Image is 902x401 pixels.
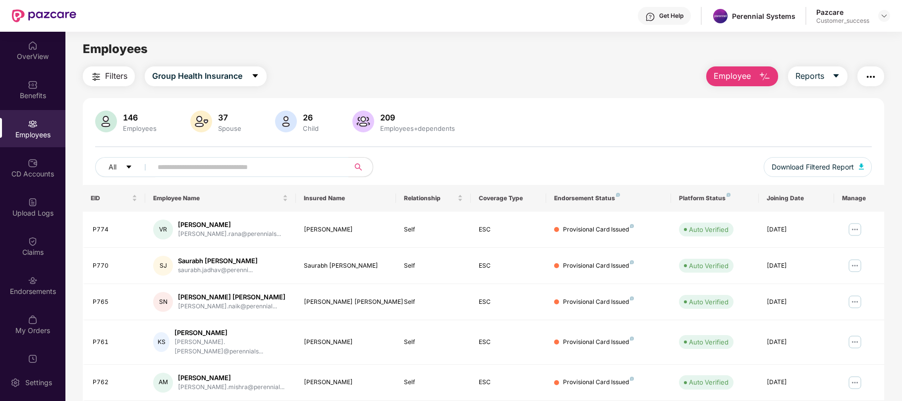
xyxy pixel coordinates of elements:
[767,261,826,271] div: [DATE]
[679,194,751,202] div: Platform Status
[174,328,288,338] div: [PERSON_NAME]
[352,111,374,132] img: svg+xml;base64,PHN2ZyB4bWxucz0iaHR0cDovL3d3dy53My5vcmcvMjAwMC9zdmciIHhtbG5zOnhsaW5rPSJodHRwOi8vd3...
[859,164,864,170] img: svg+xml;base64,PHN2ZyB4bWxucz0iaHR0cDovL3d3dy53My5vcmcvMjAwMC9zdmciIHhtbG5zOnhsaW5rPSJodHRwOi8vd3...
[471,185,546,212] th: Coverage Type
[28,197,38,207] img: svg+xml;base64,PHN2ZyBpZD0iVXBsb2FkX0xvZ3MiIGRhdGEtbmFtZT0iVXBsb2FkIExvZ3MiIHhtbG5zPSJodHRwOi8vd3...
[616,193,620,197] img: svg+xml;base64,PHN2ZyB4bWxucz0iaHR0cDovL3d3dy53My5vcmcvMjAwMC9zdmciIHdpZHRoPSI4IiBoZWlnaHQ9IjgiIH...
[178,373,284,383] div: [PERSON_NAME]
[93,261,137,271] div: P770
[28,158,38,168] img: svg+xml;base64,PHN2ZyBpZD0iQ0RfQWNjb3VudHMiIGRhdGEtbmFtZT0iQ0QgQWNjb3VudHMiIHhtbG5zPSJodHRwOi8vd3...
[275,111,297,132] img: svg+xml;base64,PHN2ZyB4bWxucz0iaHR0cDovL3d3dy53My5vcmcvMjAwMC9zdmciIHhtbG5zOnhsaW5rPSJodHRwOi8vd3...
[689,261,729,271] div: Auto Verified
[404,378,463,387] div: Self
[145,185,295,212] th: Employee Name
[348,163,368,171] span: search
[847,334,863,350] img: manageButton
[767,297,826,307] div: [DATE]
[759,71,771,83] img: svg+xml;base64,PHN2ZyB4bWxucz0iaHR0cDovL3d3dy53My5vcmcvMjAwMC9zdmciIHhtbG5zOnhsaW5rPSJodHRwOi8vd3...
[880,12,888,20] img: svg+xml;base64,PHN2ZyBpZD0iRHJvcGRvd24tMzJ4MzIiIHhtbG5zPSJodHRwOi8vd3d3LnczLm9yZy8yMDAwL3N2ZyIgd2...
[109,162,116,172] span: All
[304,378,388,387] div: [PERSON_NAME]
[145,66,267,86] button: Group Health Insurancecaret-down
[296,185,396,212] th: Insured Name
[479,378,538,387] div: ESC
[727,193,731,197] img: svg+xml;base64,PHN2ZyB4bWxucz0iaHR0cDovL3d3dy53My5vcmcvMjAwMC9zdmciIHdpZHRoPSI4IiBoZWlnaHQ9IjgiIH...
[689,225,729,234] div: Auto Verified
[301,113,321,122] div: 26
[630,224,634,228] img: svg+xml;base64,PHN2ZyB4bWxucz0iaHR0cDovL3d3dy53My5vcmcvMjAwMC9zdmciIHdpZHRoPSI4IiBoZWlnaHQ9IjgiIH...
[713,9,728,23] img: whatsapp%20image%202023-09-04%20at%2015.36.01.jpeg
[28,41,38,51] img: svg+xml;base64,PHN2ZyBpZD0iSG9tZSIgeG1sbnM9Imh0dHA6Ly93d3cudzMub3JnLzIwMDAvc3ZnIiB3aWR0aD0iMjAiIG...
[847,222,863,237] img: manageButton
[479,338,538,347] div: ESC
[816,7,869,17] div: Pazcare
[83,42,148,56] span: Employees
[28,276,38,286] img: svg+xml;base64,PHN2ZyBpZD0iRW5kb3JzZW1lbnRzIiB4bWxucz0iaHR0cDovL3d3dy53My5vcmcvMjAwMC9zdmciIHdpZH...
[767,225,826,234] div: [DATE]
[251,72,259,81] span: caret-down
[174,338,288,356] div: [PERSON_NAME].[PERSON_NAME]@perennials...
[153,373,173,393] div: AM
[178,220,281,229] div: [PERSON_NAME]
[479,225,538,234] div: ESC
[659,12,683,20] div: Get Help
[479,297,538,307] div: ESC
[689,297,729,307] div: Auto Verified
[178,292,285,302] div: [PERSON_NAME] [PERSON_NAME]
[378,124,457,132] div: Employees+dependents
[301,124,321,132] div: Child
[404,194,456,202] span: Relationship
[153,332,169,352] div: KS
[83,66,135,86] button: Filters
[304,297,388,307] div: [PERSON_NAME] [PERSON_NAME]
[216,113,243,122] div: 37
[645,12,655,22] img: svg+xml;base64,PHN2ZyBpZD0iSGVscC0zMngzMiIgeG1sbnM9Imh0dHA6Ly93d3cudzMub3JnLzIwMDAvc3ZnIiB3aWR0aD...
[28,315,38,325] img: svg+xml;base64,PHN2ZyBpZD0iTXlfT3JkZXJzIiBkYXRhLW5hbWU9Ik15IE9yZGVycyIgeG1sbnM9Imh0dHA6Ly93d3cudz...
[479,261,538,271] div: ESC
[28,354,38,364] img: svg+xml;base64,PHN2ZyBpZD0iVXBkYXRlZCIgeG1sbnM9Imh0dHA6Ly93d3cudzMub3JnLzIwMDAvc3ZnIiB3aWR0aD0iMj...
[788,66,847,86] button: Reportscaret-down
[95,157,156,177] button: Allcaret-down
[125,164,132,172] span: caret-down
[178,229,281,239] div: [PERSON_NAME].rana@perennials...
[563,338,634,347] div: Provisional Card Issued
[847,258,863,274] img: manageButton
[90,71,102,83] img: svg+xml;base64,PHN2ZyB4bWxucz0iaHR0cDovL3d3dy53My5vcmcvMjAwMC9zdmciIHdpZHRoPSIyNCIgaGVpZ2h0PSIyNC...
[91,194,130,202] span: EID
[714,70,751,82] span: Employee
[706,66,778,86] button: Employee
[304,261,388,271] div: Saurabh [PERSON_NAME]
[630,260,634,264] img: svg+xml;base64,PHN2ZyB4bWxucz0iaHR0cDovL3d3dy53My5vcmcvMjAwMC9zdmciIHdpZHRoPSI4IiBoZWlnaHQ9IjgiIH...
[95,111,117,132] img: svg+xml;base64,PHN2ZyB4bWxucz0iaHR0cDovL3d3dy53My5vcmcvMjAwMC9zdmciIHhtbG5zOnhsaW5rPSJodHRwOi8vd3...
[772,162,854,172] span: Download Filtered Report
[83,185,145,212] th: EID
[153,256,173,276] div: SJ
[304,338,388,347] div: [PERSON_NAME]
[834,185,884,212] th: Manage
[178,383,284,392] div: [PERSON_NAME].mishra@perennial...
[93,225,137,234] div: P774
[28,80,38,90] img: svg+xml;base64,PHN2ZyBpZD0iQmVuZWZpdHMiIHhtbG5zPSJodHRwOi8vd3d3LnczLm9yZy8yMDAwL3N2ZyIgd2lkdGg9Ij...
[795,70,824,82] span: Reports
[22,378,55,388] div: Settings
[404,261,463,271] div: Self
[689,377,729,387] div: Auto Verified
[404,297,463,307] div: Self
[847,375,863,391] img: manageButton
[190,111,212,132] img: svg+xml;base64,PHN2ZyB4bWxucz0iaHR0cDovL3d3dy53My5vcmcvMjAwMC9zdmciIHhtbG5zOnhsaW5rPSJodHRwOi8vd3...
[28,119,38,129] img: svg+xml;base64,PHN2ZyBpZD0iRW1wbG95ZWVzIiB4bWxucz0iaHR0cDovL3d3dy53My5vcmcvMjAwMC9zdmciIHdpZHRoPS...
[216,124,243,132] div: Spouse
[767,378,826,387] div: [DATE]
[764,157,872,177] button: Download Filtered Report
[178,266,258,275] div: saurabh.jadhav@perenni...
[832,72,840,81] span: caret-down
[152,70,242,82] span: Group Health Insurance
[121,113,159,122] div: 146
[10,378,20,388] img: svg+xml;base64,PHN2ZyBpZD0iU2V0dGluZy0yMHgyMCIgeG1sbnM9Imh0dHA6Ly93d3cudzMub3JnLzIwMDAvc3ZnIiB3aW...
[767,338,826,347] div: [DATE]
[396,185,471,212] th: Relationship
[178,302,285,311] div: [PERSON_NAME].naik@perennial...
[93,338,137,347] div: P761
[93,297,137,307] div: P765
[378,113,457,122] div: 209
